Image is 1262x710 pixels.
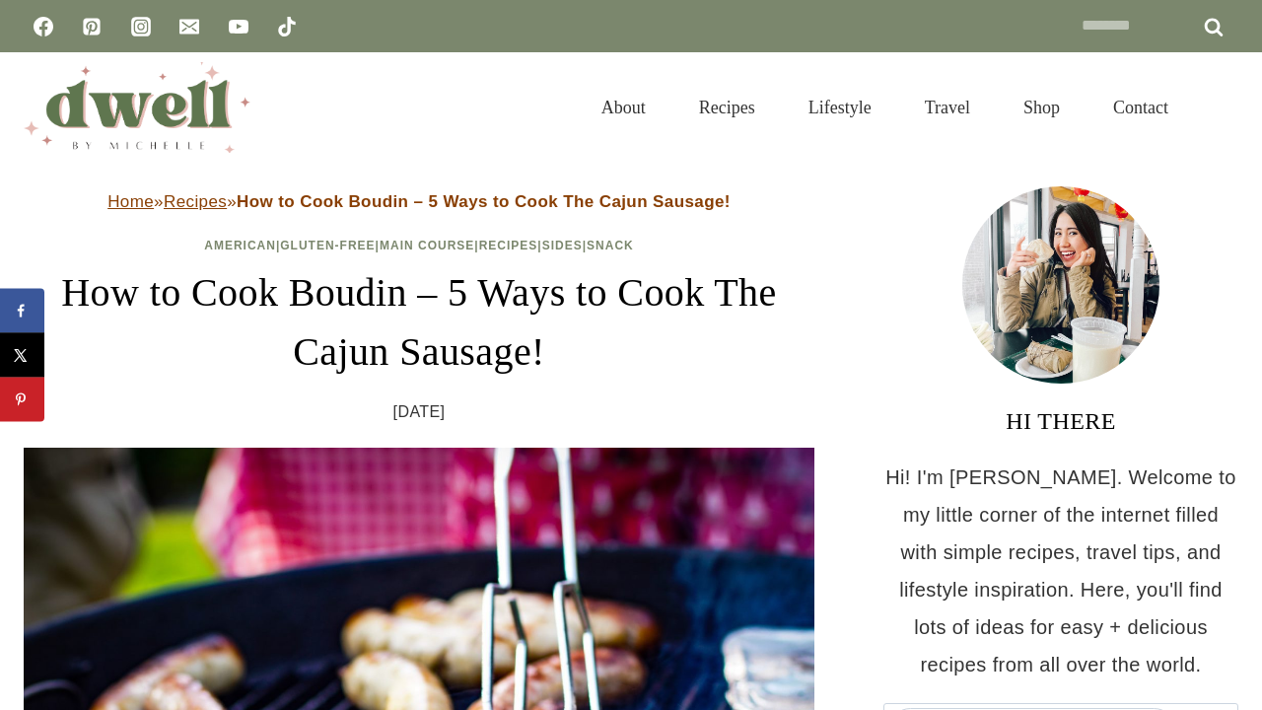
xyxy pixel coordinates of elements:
[380,239,474,252] a: Main Course
[204,239,634,252] span: | | | | |
[237,192,731,211] strong: How to Cook Boudin – 5 Ways to Cook The Cajun Sausage!
[883,403,1238,439] h3: HI THERE
[24,7,63,46] a: Facebook
[267,7,307,46] a: TikTok
[280,239,375,252] a: Gluten-Free
[24,62,250,153] img: DWELL by michelle
[1205,91,1238,124] button: View Search Form
[170,7,209,46] a: Email
[782,73,898,142] a: Lifestyle
[997,73,1087,142] a: Shop
[575,73,672,142] a: About
[575,73,1195,142] nav: Primary Navigation
[107,192,731,211] span: » »
[479,239,538,252] a: Recipes
[121,7,161,46] a: Instagram
[393,397,446,427] time: [DATE]
[24,263,814,382] h1: How to Cook Boudin – 5 Ways to Cook The Cajun Sausage!
[219,7,258,46] a: YouTube
[883,459,1238,683] p: Hi! I'm [PERSON_NAME]. Welcome to my little corner of the internet filled with simple recipes, tr...
[72,7,111,46] a: Pinterest
[204,239,276,252] a: American
[107,192,154,211] a: Home
[1087,73,1195,142] a: Contact
[587,239,634,252] a: Snack
[672,73,782,142] a: Recipes
[164,192,227,211] a: Recipes
[542,239,583,252] a: Sides
[898,73,997,142] a: Travel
